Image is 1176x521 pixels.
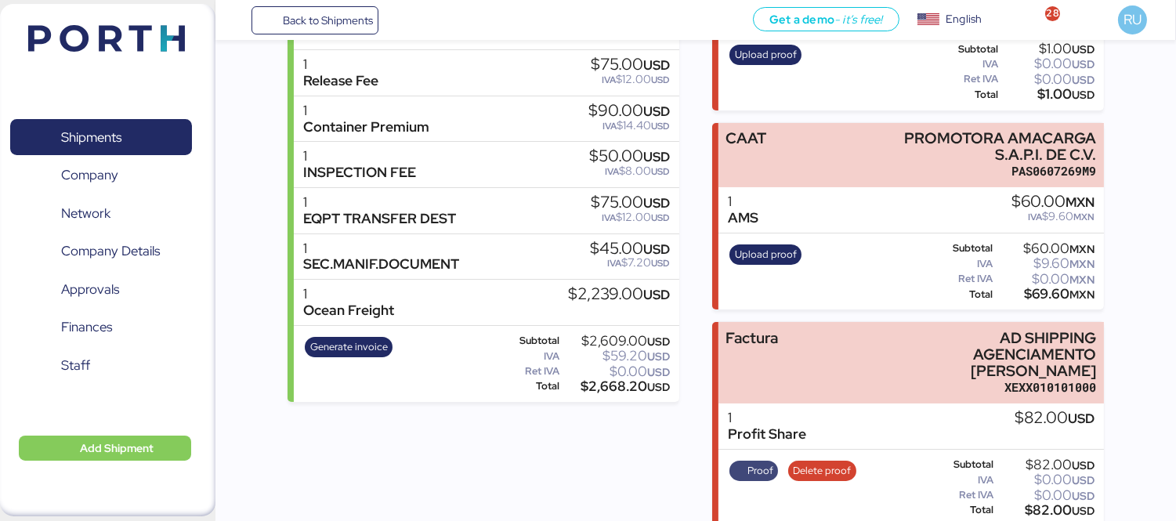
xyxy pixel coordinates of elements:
div: $2,668.20 [563,381,671,393]
span: Add Shipment [80,439,154,458]
div: 1 [303,241,459,257]
div: $0.00 [1001,58,1095,70]
div: EQPT TRANSFER DEST [303,211,456,227]
span: USD [651,120,670,132]
div: $9.60 [996,258,1095,270]
span: MXN [1069,242,1095,256]
div: 1 [728,410,806,426]
div: $2,609.00 [563,335,671,347]
span: USD [651,212,670,224]
a: Company Details [10,233,192,270]
button: Upload proof [729,45,801,65]
span: MXN [1069,273,1095,287]
span: USD [1068,410,1095,427]
div: Container Premium [303,119,429,136]
div: CAAT [726,130,766,147]
div: IVA [925,259,993,270]
span: USD [643,148,670,165]
div: Subtotal [925,459,993,470]
button: Add Shipment [19,436,191,461]
span: USD [647,335,670,349]
span: Shipments [61,126,121,149]
span: IVA [605,165,619,178]
span: Proof [747,462,773,479]
span: USD [1072,42,1095,56]
div: $75.00 [591,194,670,212]
span: USD [1072,473,1095,487]
div: $12.00 [591,74,670,85]
span: Delete proof [793,462,851,479]
div: English [946,11,982,27]
button: Proof [729,461,778,481]
span: Staff [61,354,90,377]
span: MXN [1066,194,1095,211]
span: USD [1072,458,1095,472]
div: AD SHIPPING AGENCIAMENTO [PERSON_NAME] [874,330,1097,379]
span: USD [643,194,670,212]
a: Finances [10,309,192,346]
div: $0.00 [997,490,1095,501]
div: Profit Share [728,426,806,443]
div: Ret IVA [925,74,998,85]
span: Upload proof [735,246,797,263]
span: IVA [602,212,616,224]
span: MXN [1073,211,1095,223]
div: Total [925,289,993,300]
a: Back to Shipments [251,6,379,34]
div: 1 [303,194,456,211]
div: Subtotal [925,44,998,55]
span: Back to Shipments [283,11,373,30]
div: Total [501,381,559,392]
span: IVA [607,257,621,270]
span: USD [643,56,670,74]
span: Upload proof [735,46,797,63]
div: Total [925,505,993,516]
span: IVA [602,120,617,132]
div: $1.00 [1001,43,1095,55]
div: 1 [728,194,758,210]
div: $0.00 [1001,74,1095,85]
span: Network [61,202,110,225]
div: IVA [925,475,993,486]
span: USD [651,74,670,86]
span: USD [647,380,670,394]
span: USD [1072,88,1095,102]
span: USD [643,103,670,120]
div: $60.00 [1011,194,1095,211]
div: $1.00 [1001,89,1095,100]
button: Menu [225,7,251,34]
span: RU [1124,9,1142,30]
span: Approvals [61,278,119,301]
a: Approvals [10,271,192,307]
span: USD [1072,73,1095,87]
div: $7.20 [590,257,670,269]
div: Ret IVA [925,490,993,501]
div: PROMOTORA AMACARGA S.A.P.I. DE C.V. [874,130,1097,163]
span: Finances [61,316,112,338]
div: Subtotal [501,335,559,346]
span: IVA [1028,211,1042,223]
div: 1 [303,286,394,302]
span: USD [651,257,670,270]
span: USD [1072,504,1095,518]
div: $9.60 [1011,211,1095,223]
div: Ret IVA [925,273,993,284]
div: $75.00 [591,56,670,74]
div: $82.00 [997,459,1095,471]
div: Ret IVA [501,366,559,377]
div: INSPECTION FEE [303,165,416,181]
div: $90.00 [588,103,670,120]
div: $8.00 [589,165,670,177]
div: Factura [726,330,778,346]
div: Release Fee [303,73,378,89]
div: IVA [925,59,998,70]
span: MXN [1069,288,1095,302]
div: 1 [303,148,416,165]
a: Network [10,195,192,231]
span: Company Details [61,240,160,262]
span: IVA [602,74,616,86]
div: $82.00 [1015,410,1095,427]
div: $59.20 [563,350,671,362]
div: Total [925,89,998,100]
span: USD [1072,57,1095,71]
